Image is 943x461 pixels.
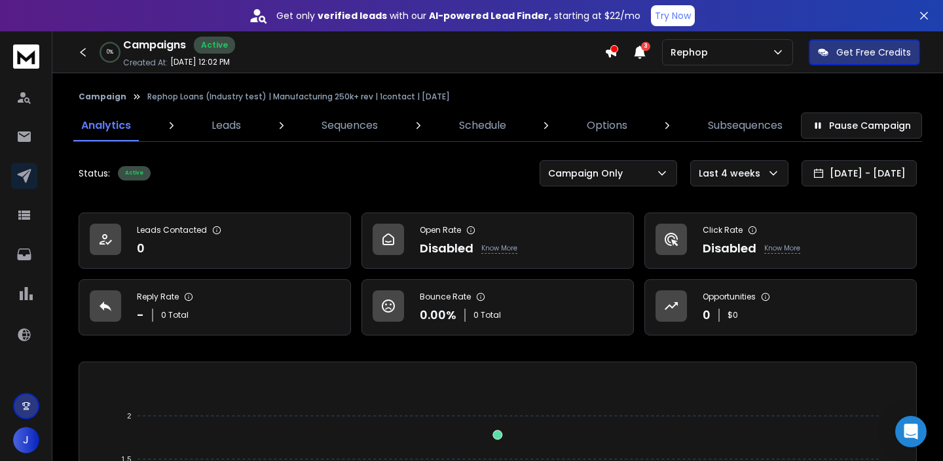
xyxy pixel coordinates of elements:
[13,427,39,453] button: J
[451,110,514,141] a: Schedule
[123,37,186,53] h1: Campaigns
[728,310,738,320] p: $ 0
[809,39,920,65] button: Get Free Credits
[764,243,800,254] p: Know More
[644,213,917,269] a: Click RateDisabledKnow More
[703,306,711,324] p: 0
[895,416,927,447] div: Open Intercom Messenger
[212,118,241,133] p: Leads
[420,225,461,235] p: Open Rate
[194,37,235,54] div: Active
[79,92,126,102] button: Campaign
[361,213,634,269] a: Open RateDisabledKnow More
[318,9,387,22] strong: verified leads
[703,292,756,302] p: Opportunities
[671,46,713,59] p: Rephop
[708,118,783,133] p: Subsequences
[79,167,110,180] p: Status:
[204,110,249,141] a: Leads
[802,160,917,186] button: [DATE] - [DATE]
[79,279,351,335] a: Reply Rate-0 Total
[644,279,917,335] a: Opportunities0$0
[641,42,650,51] span: 3
[699,167,766,180] p: Last 4 weeks
[161,310,189,320] p: 0 Total
[548,167,628,180] p: Campaign Only
[127,412,131,420] tspan: 2
[651,5,695,26] button: Try Now
[322,118,378,133] p: Sequences
[13,44,39,69] img: logo
[137,225,207,235] p: Leads Contacted
[420,306,456,324] p: 0.00 %
[655,9,691,22] p: Try Now
[587,118,627,133] p: Options
[481,243,517,254] p: Know More
[147,92,450,102] p: Rephop Loans (Industry test) | Manufacturing 250k+ rev | 1contact | [DATE]
[836,46,911,59] p: Get Free Credits
[137,292,179,302] p: Reply Rate
[420,239,473,258] p: Disabled
[314,110,386,141] a: Sequences
[118,166,151,180] div: Active
[801,112,922,139] button: Pause Campaign
[429,9,551,22] strong: AI-powered Lead Finder,
[700,110,790,141] a: Subsequences
[123,58,168,68] p: Created At:
[361,279,634,335] a: Bounce Rate0.00%0 Total
[473,310,501,320] p: 0 Total
[703,239,756,258] p: Disabled
[170,57,230,67] p: [DATE] 12:02 PM
[579,110,635,141] a: Options
[79,213,351,269] a: Leads Contacted0
[703,225,743,235] p: Click Rate
[276,9,640,22] p: Get only with our starting at $22/mo
[137,306,144,324] p: -
[81,118,131,133] p: Analytics
[107,48,113,56] p: 0 %
[137,239,145,258] p: 0
[73,110,139,141] a: Analytics
[420,292,471,302] p: Bounce Rate
[459,118,506,133] p: Schedule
